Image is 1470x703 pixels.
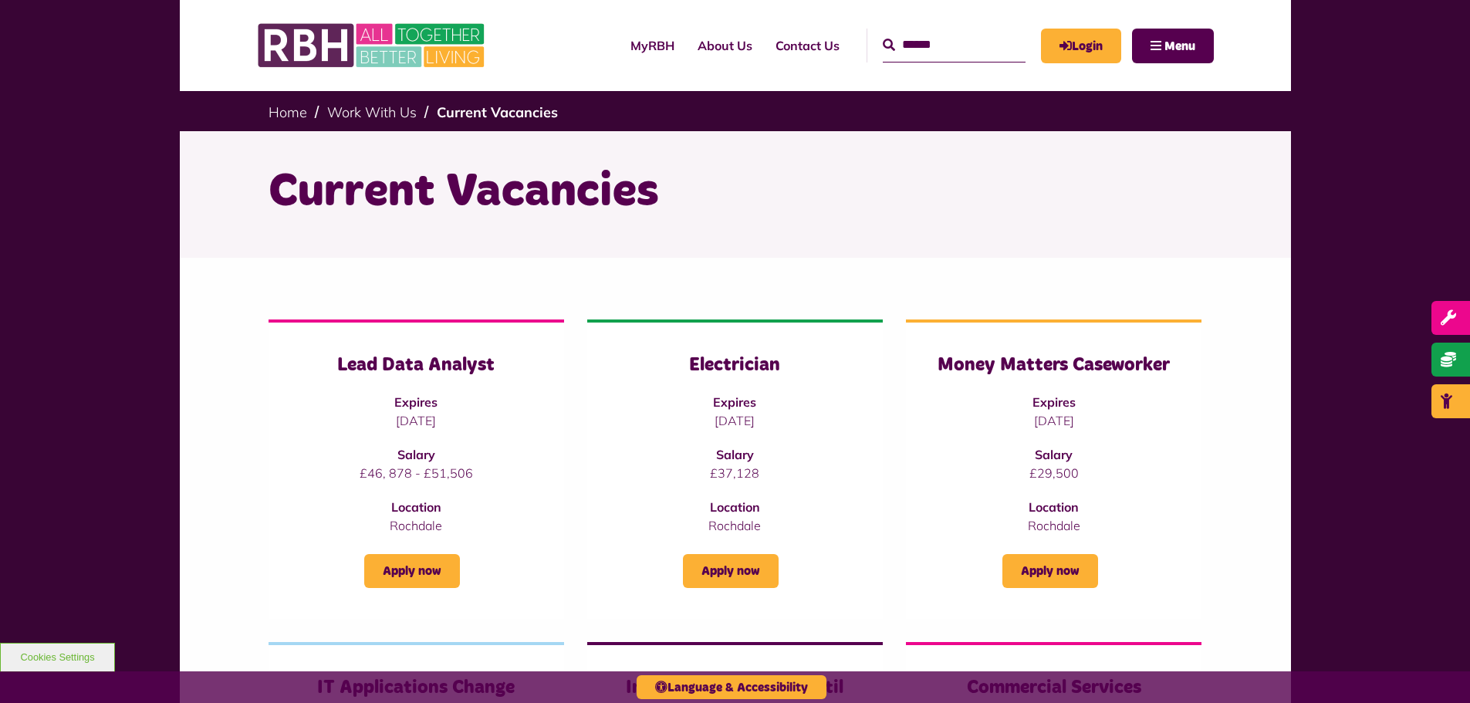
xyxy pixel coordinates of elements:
[299,411,533,430] p: [DATE]
[437,103,558,121] a: Current Vacancies
[686,25,764,66] a: About Us
[391,499,441,515] strong: Location
[937,516,1171,535] p: Rochdale
[299,516,533,535] p: Rochdale
[618,411,852,430] p: [DATE]
[637,675,826,699] button: Language & Accessibility
[1041,29,1121,63] a: MyRBH
[299,464,533,482] p: £46, 878 - £51,506
[683,554,779,588] a: Apply now
[1164,40,1195,52] span: Menu
[1032,394,1076,410] strong: Expires
[364,554,460,588] a: Apply now
[269,162,1202,222] h1: Current Vacancies
[937,411,1171,430] p: [DATE]
[618,516,852,535] p: Rochdale
[394,394,438,410] strong: Expires
[397,447,435,462] strong: Salary
[618,353,852,377] h3: Electrician
[713,394,756,410] strong: Expires
[937,464,1171,482] p: £29,500
[1002,554,1098,588] a: Apply now
[257,15,488,76] img: RBH
[710,499,760,515] strong: Location
[299,353,533,377] h3: Lead Data Analyst
[1401,634,1470,703] iframe: Netcall Web Assistant for live chat
[269,103,307,121] a: Home
[327,103,417,121] a: Work With Us
[716,447,754,462] strong: Salary
[618,464,852,482] p: £37,128
[619,25,686,66] a: MyRBH
[764,25,851,66] a: Contact Us
[1132,29,1214,63] button: Navigation
[1035,447,1073,462] strong: Salary
[937,353,1171,377] h3: Money Matters Caseworker
[1029,499,1079,515] strong: Location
